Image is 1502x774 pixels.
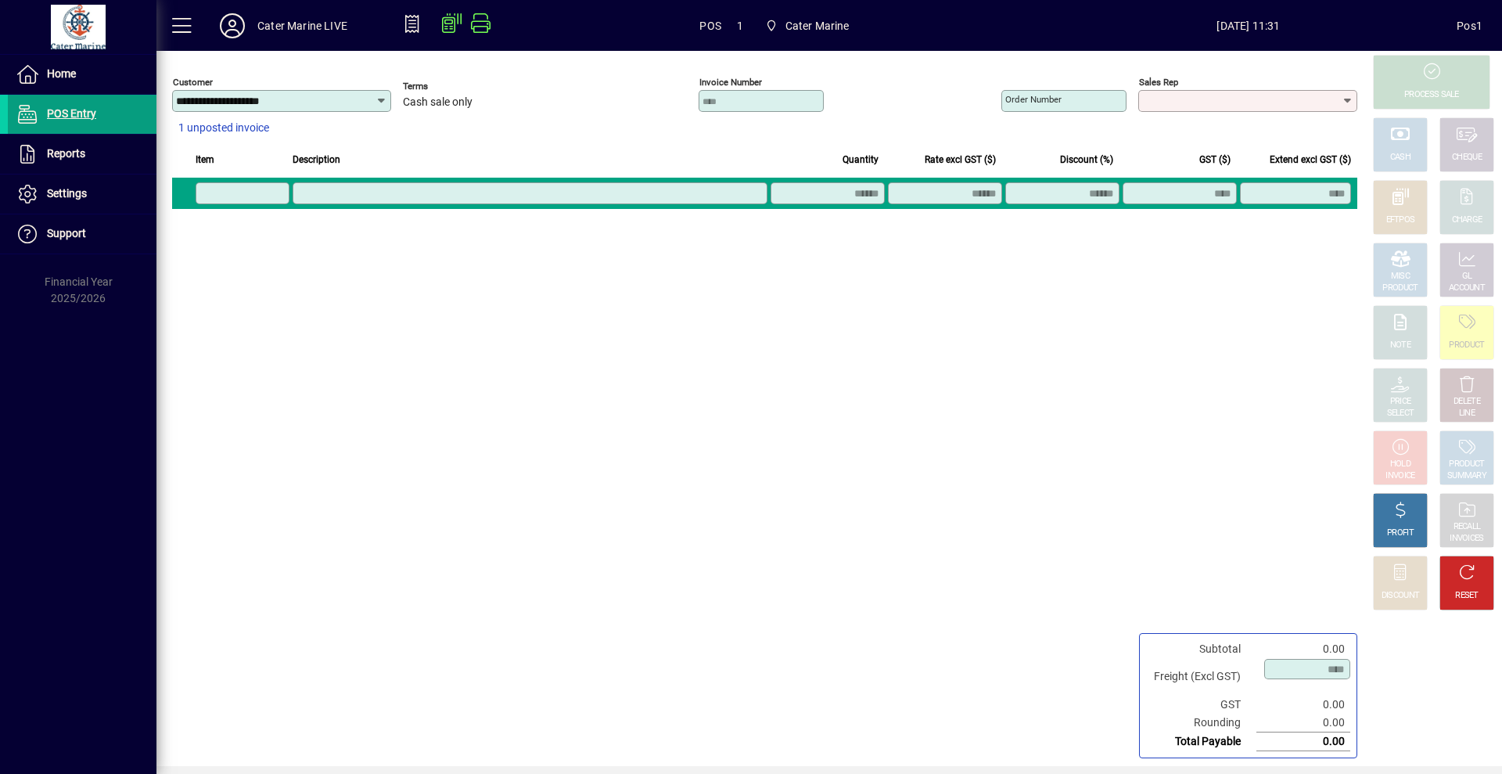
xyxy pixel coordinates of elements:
div: RECALL [1453,521,1481,533]
div: Pos1 [1457,13,1482,38]
div: CHEQUE [1452,152,1482,164]
span: Support [47,227,86,239]
div: CASH [1390,152,1410,164]
span: Item [196,151,214,168]
div: SUMMARY [1447,470,1486,482]
a: Home [8,55,156,94]
div: INVOICES [1450,533,1483,545]
div: RESET [1455,590,1479,602]
div: PRICE [1390,396,1411,408]
span: [DATE] 11:31 [1040,13,1457,38]
mat-label: Invoice number [699,77,762,88]
div: PRODUCT [1449,459,1484,470]
div: PROFIT [1387,527,1414,539]
span: POS [699,13,721,38]
td: 0.00 [1256,733,1350,751]
td: 0.00 [1256,640,1350,658]
div: GL [1462,271,1472,283]
div: HOLD [1390,459,1410,470]
td: 0.00 [1256,714,1350,733]
a: Support [8,214,156,254]
button: 1 unposted invoice [172,114,275,142]
span: 1 unposted invoice [178,120,269,136]
div: DISCOUNT [1382,590,1419,602]
div: SELECT [1387,408,1414,419]
span: Home [47,67,76,80]
span: Rate excl GST ($) [925,151,996,168]
div: MISC [1391,271,1410,283]
td: Rounding [1146,714,1256,733]
div: INVOICE [1385,470,1414,482]
div: ACCOUNT [1449,283,1485,294]
span: Extend excl GST ($) [1270,151,1351,168]
mat-label: Sales rep [1139,77,1178,88]
div: DELETE [1453,396,1480,408]
span: Settings [47,187,87,200]
span: Reports [47,147,85,160]
span: POS Entry [47,107,96,120]
td: GST [1146,696,1256,714]
span: Description [293,151,340,168]
td: Total Payable [1146,733,1256,751]
button: Profile [207,12,257,40]
td: Subtotal [1146,640,1256,658]
div: CHARGE [1452,214,1482,226]
div: LINE [1459,408,1475,419]
a: Settings [8,175,156,214]
div: EFTPOS [1386,214,1415,226]
span: GST ($) [1199,151,1231,168]
span: Terms [403,81,497,92]
a: Reports [8,135,156,174]
div: PRODUCT [1449,340,1484,351]
span: Discount (%) [1060,151,1113,168]
mat-label: Customer [173,77,213,88]
span: Cater Marine [759,12,856,40]
div: PROCESS SALE [1404,89,1459,101]
td: Freight (Excl GST) [1146,658,1256,696]
td: 0.00 [1256,696,1350,714]
div: NOTE [1390,340,1410,351]
mat-label: Order number [1005,94,1062,105]
div: Cater Marine LIVE [257,13,347,38]
span: Quantity [843,151,879,168]
div: PRODUCT [1382,283,1418,294]
span: Cash sale only [403,96,473,109]
span: Cater Marine [785,13,850,38]
span: 1 [737,13,743,38]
